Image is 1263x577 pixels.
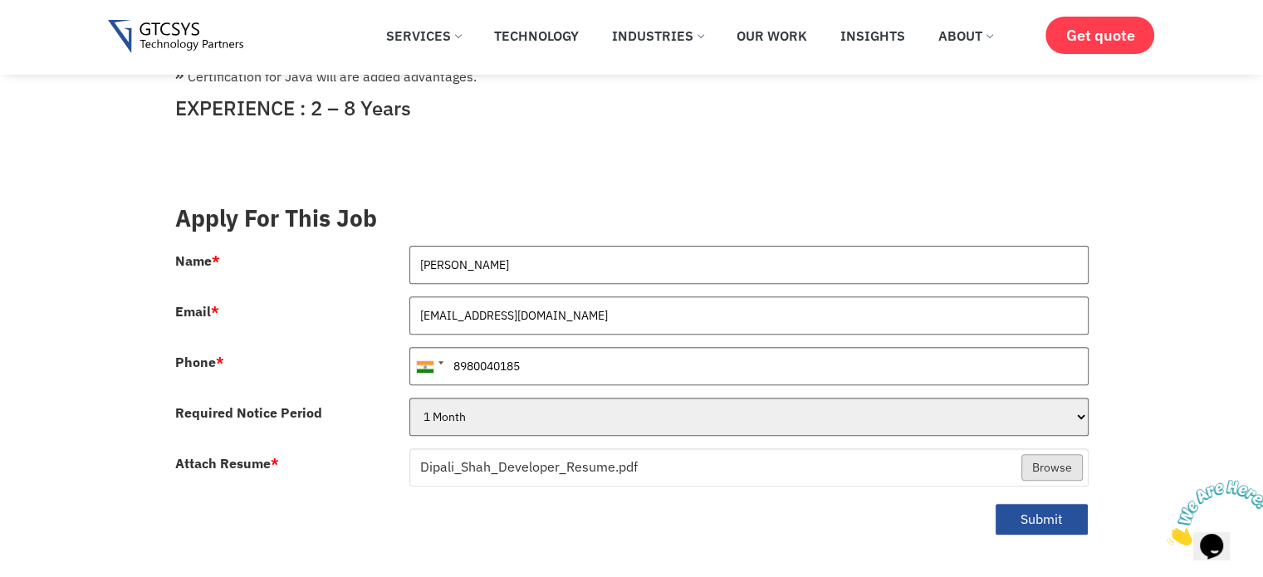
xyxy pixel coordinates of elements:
h4: EXPERIENCE : 2 – 8 Years [175,96,1089,120]
iframe: chat widget [1160,473,1263,552]
h3: Apply For This Job [175,204,1089,232]
a: Industries [600,17,716,54]
li: Certification for Java will are added advantages. [175,66,1089,86]
label: Email [175,305,219,318]
div: India (भारत): +91 [410,348,448,384]
a: Insights [828,17,918,54]
span: Get quote [1065,27,1134,44]
a: Technology [482,17,591,54]
input: 081234 56789 [409,347,1089,385]
label: Name [175,254,220,267]
a: About [926,17,1005,54]
a: Our Work [724,17,820,54]
img: Chat attention grabber [7,7,110,72]
a: Get quote [1045,17,1154,54]
label: Phone [175,355,224,369]
a: Services [374,17,473,54]
label: Attach Resume [175,457,279,470]
button: Submit [995,503,1089,535]
img: Gtcsys logo [108,20,243,54]
label: Required Notice Period [175,406,322,419]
